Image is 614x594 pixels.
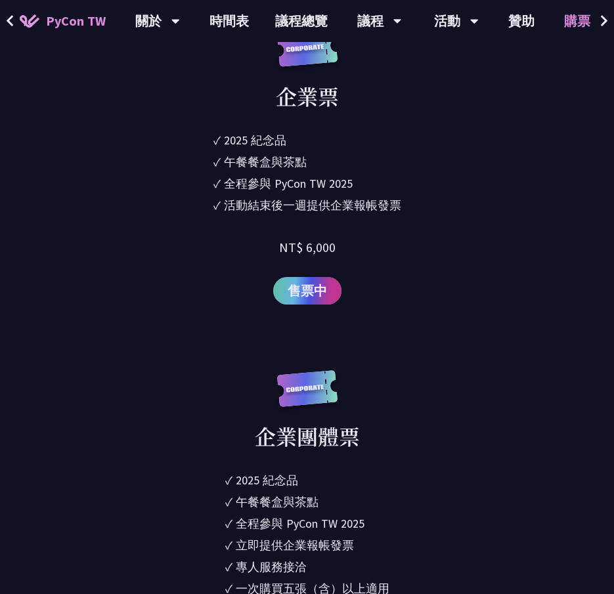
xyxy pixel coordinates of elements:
[224,131,286,149] div: 2025 紀念品
[224,153,307,171] div: 午餐餐盒與茶點
[236,515,364,532] div: 全程參與 PyCon TW 2025
[236,558,307,576] div: 專人服務接洽
[225,536,389,554] li: ✓
[274,30,340,80] img: corporate.a587c14.svg
[274,370,340,421] img: corporate.a587c14.svg
[276,80,339,112] div: 企業票
[288,281,327,301] span: 售票中
[225,558,389,576] li: ✓
[213,153,401,171] li: ✓
[236,536,354,554] div: 立即提供企業報帳發票
[213,131,401,149] li: ✓
[255,420,360,452] div: 企業團體票
[225,493,389,511] li: ✓
[279,238,336,257] div: NT$ 6,000
[213,196,401,214] li: ✓
[236,493,318,511] div: 午餐餐盒與茶點
[225,515,389,532] li: ✓
[224,175,353,192] div: 全程參與 PyCon TW 2025
[236,471,298,489] div: 2025 紀念品
[224,196,401,214] div: 活動結束後一週提供企業報帳發票
[7,5,119,37] a: PyCon TW
[225,471,389,489] li: ✓
[46,11,106,31] span: PyCon TW
[213,175,401,192] li: ✓
[20,14,39,28] img: Home icon of PyCon TW 2025
[273,277,341,305] a: 售票中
